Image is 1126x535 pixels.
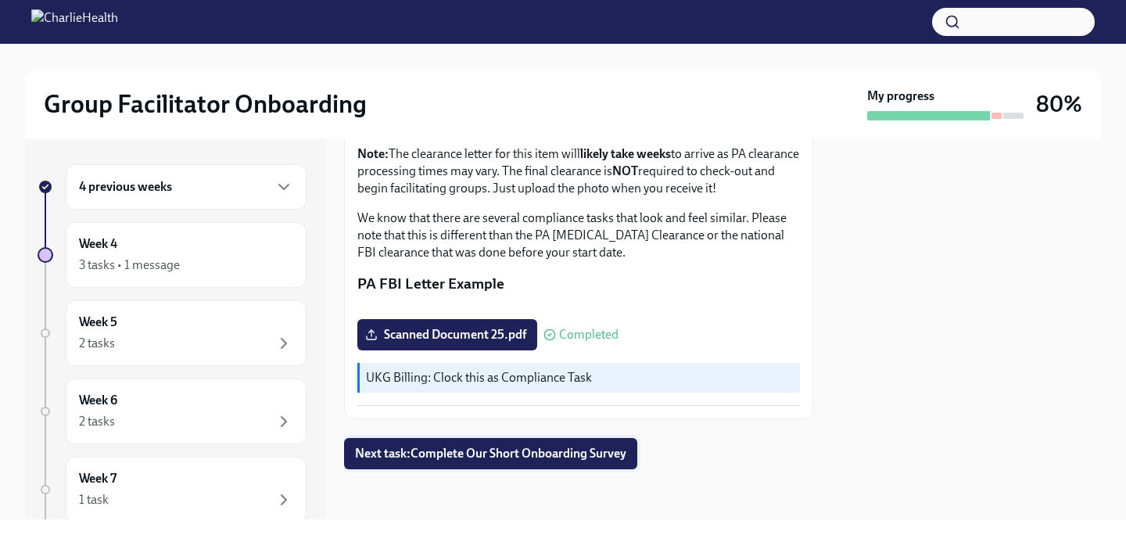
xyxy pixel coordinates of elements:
h6: Week 5 [79,314,117,331]
p: The clearance letter for this item will to arrive as PA clearance processing times may vary. The ... [357,145,800,197]
div: 3 tasks • 1 message [79,257,180,274]
a: Week 43 tasks • 1 message [38,222,307,288]
strong: NOT [612,163,638,178]
div: 2 tasks [79,335,115,352]
p: UKG Billing: Clock this as Compliance Task [366,369,794,386]
p: PA FBI Letter Example [357,274,800,294]
p: We know that there are several compliance tasks that look and feel similar. Please note that this... [357,210,800,261]
h6: Week 7 [79,470,117,487]
h2: Group Facilitator Onboarding [44,88,367,120]
strong: Note: [357,146,389,161]
div: 1 task [79,491,109,508]
h6: Week 4 [79,235,117,253]
span: Next task : Complete Our Short Onboarding Survey [355,446,626,461]
h6: 4 previous weeks [79,178,172,196]
strong: My progress [867,88,934,105]
label: Scanned Document 25.pdf [357,319,537,350]
span: Scanned Document 25.pdf [368,327,526,343]
div: 2 tasks [79,413,115,430]
span: Completed [559,329,619,341]
h3: 80% [1036,90,1082,118]
a: Week 71 task [38,457,307,522]
a: Week 52 tasks [38,300,307,366]
button: Next task:Complete Our Short Onboarding Survey [344,438,637,469]
h6: Week 6 [79,392,117,409]
div: 4 previous weeks [66,164,307,210]
a: Week 62 tasks [38,379,307,444]
img: CharlieHealth [31,9,118,34]
strong: likely take weeks [580,146,671,161]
